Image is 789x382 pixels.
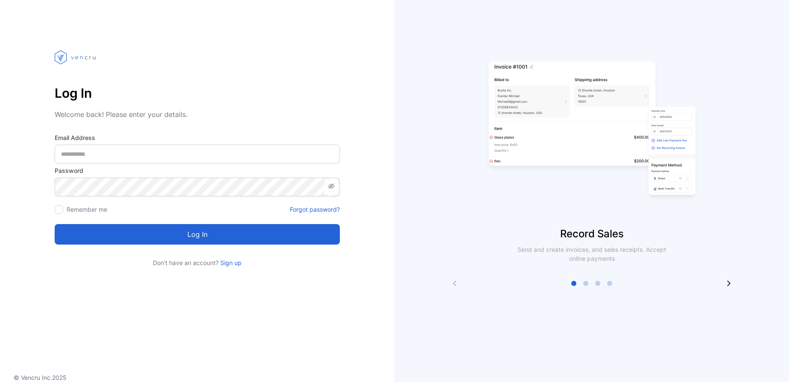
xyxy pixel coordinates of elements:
[219,259,242,266] a: Sign up
[394,226,789,242] p: Record Sales
[55,258,340,267] p: Don't have an account?
[55,109,340,120] p: Welcome back! Please enter your details.
[55,83,340,103] p: Log In
[55,34,97,80] img: vencru logo
[55,166,340,175] label: Password
[290,205,340,214] a: Forgot password?
[485,34,698,226] img: slider image
[510,245,674,263] p: Send and create invoices, and sales receipts. Accept online payments
[67,206,107,213] label: Remember me
[55,224,340,245] button: Log in
[55,133,340,142] label: Email Address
